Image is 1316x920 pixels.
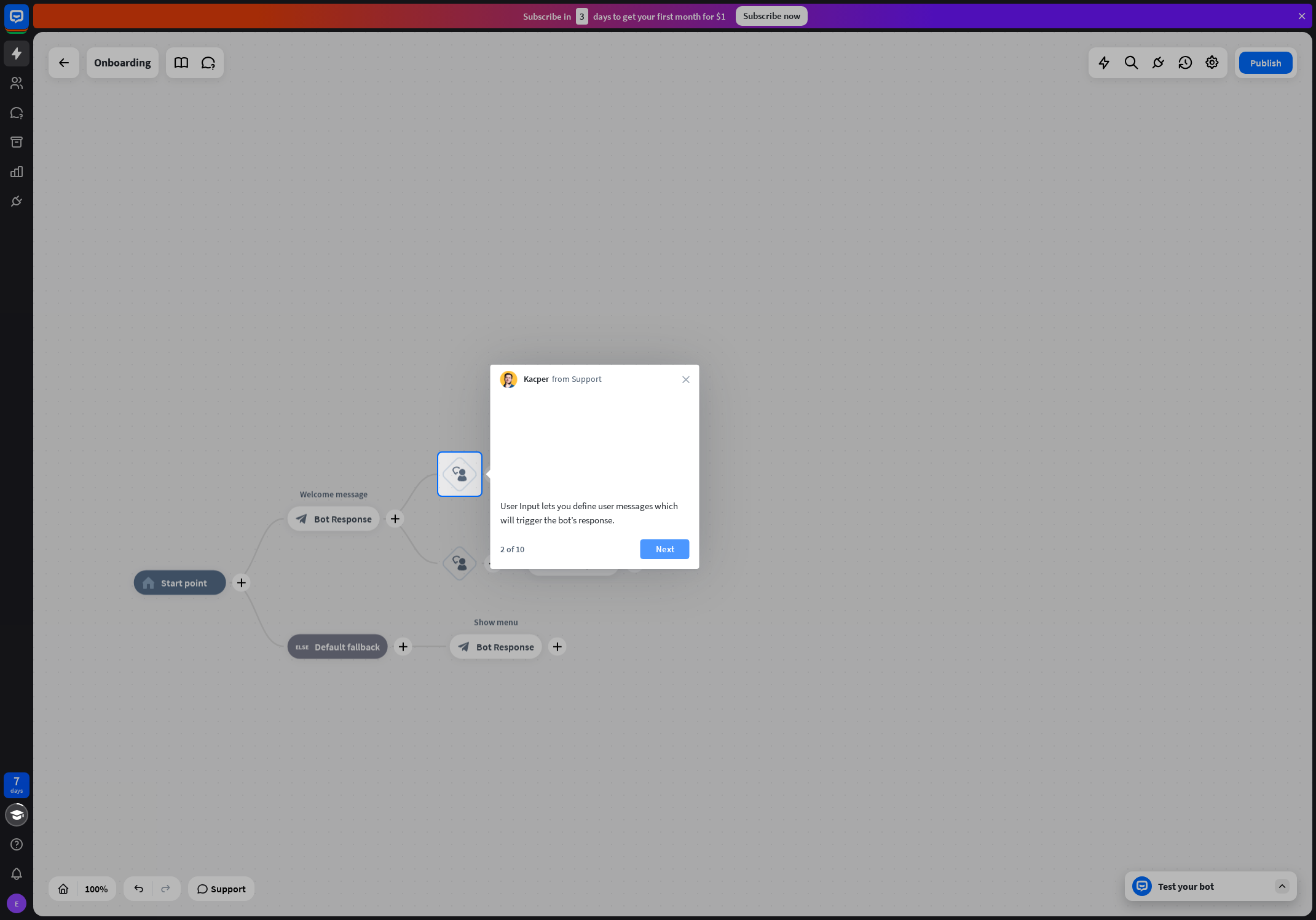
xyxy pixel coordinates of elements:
[640,539,690,559] button: Next
[10,5,47,42] button: Open LiveChat chat widget
[500,544,524,555] div: 2 of 10
[452,467,467,482] i: block_user_input
[552,373,602,386] span: from Support
[524,373,549,386] span: Kacper
[682,376,690,383] i: close
[500,499,690,527] div: User Input lets you define user messages which will trigger the bot’s response.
